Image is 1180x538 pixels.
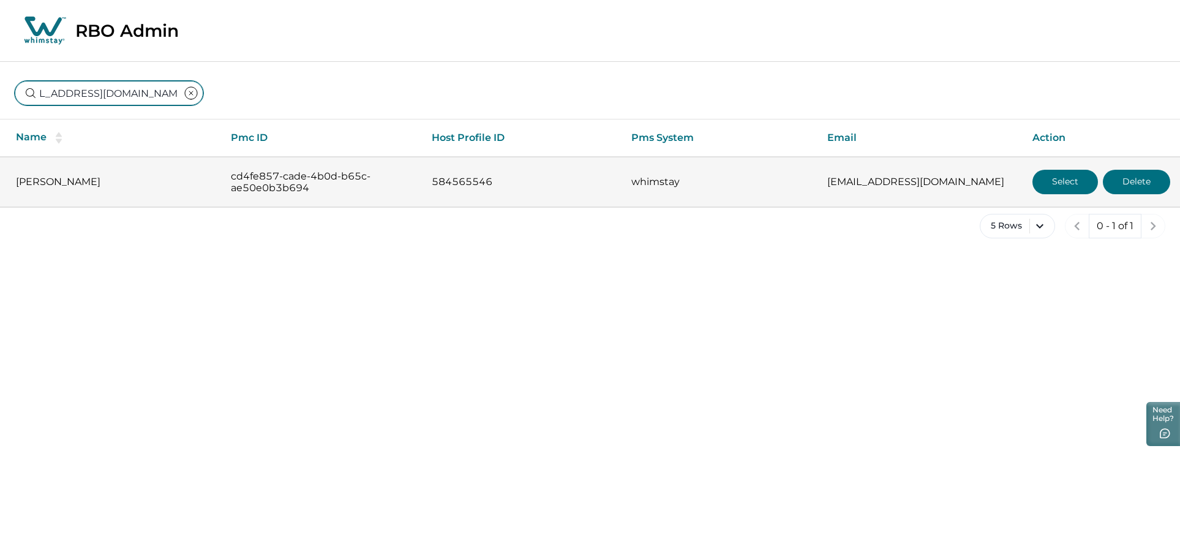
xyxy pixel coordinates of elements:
p: 0 - 1 of 1 [1097,220,1133,232]
button: next page [1141,214,1165,238]
th: Email [817,119,1023,157]
button: Delete [1103,170,1170,194]
p: RBO Admin [75,20,179,41]
p: cd4fe857-cade-4b0d-b65c-ae50e0b3b694 [231,170,412,194]
p: 584565546 [432,176,611,188]
input: Search by pmc name [15,81,203,105]
p: whimstay [631,176,808,188]
button: previous page [1065,214,1089,238]
button: Select [1032,170,1098,194]
button: sorting [47,132,71,144]
th: Pms System [622,119,817,157]
p: [EMAIL_ADDRESS][DOMAIN_NAME] [827,176,1013,188]
button: 5 Rows [980,214,1055,238]
button: 0 - 1 of 1 [1089,214,1141,238]
button: clear input [179,81,203,105]
th: Action [1023,119,1180,157]
th: Pmc ID [221,119,422,157]
p: [PERSON_NAME] [16,176,211,188]
th: Host Profile ID [422,119,621,157]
